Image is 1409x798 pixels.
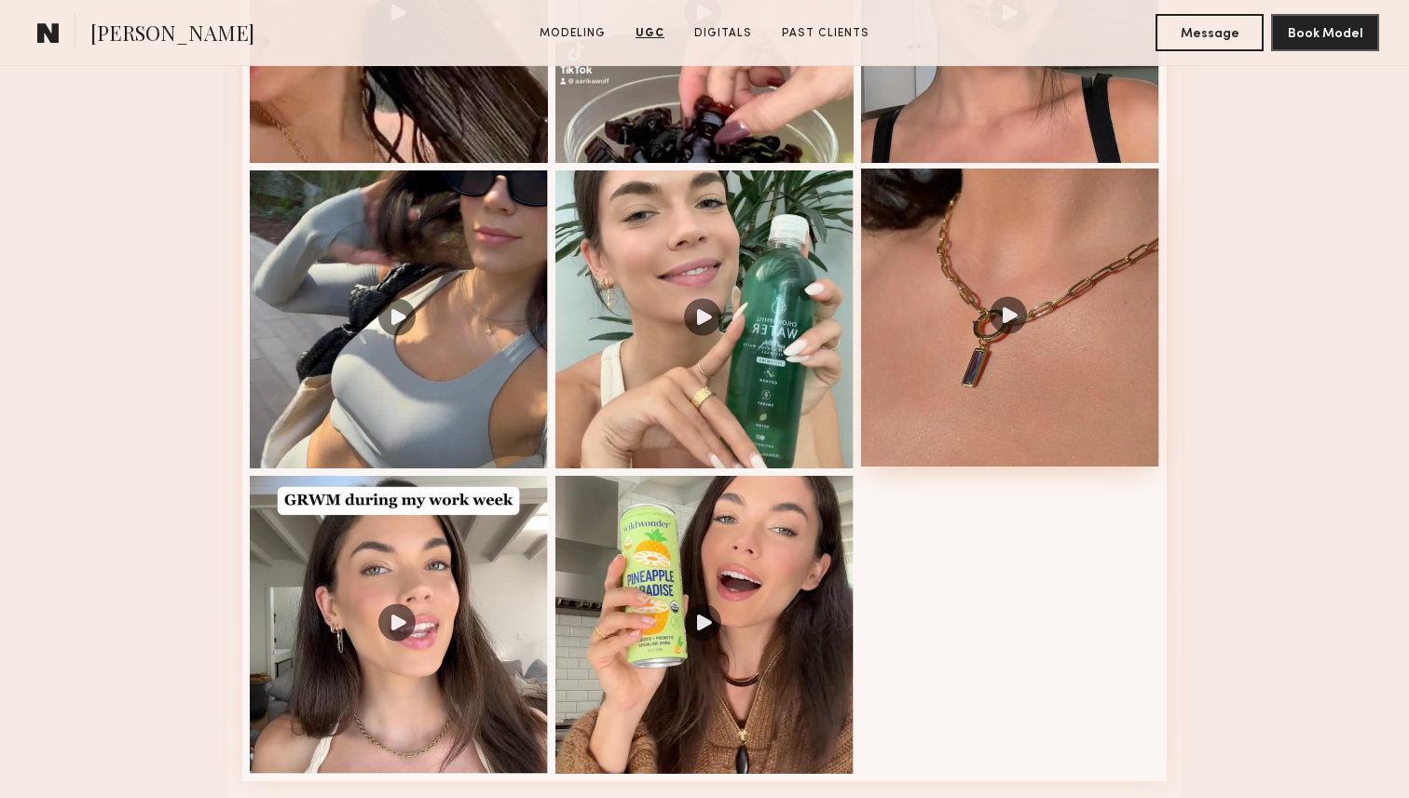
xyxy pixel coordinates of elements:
[532,25,613,42] a: Modeling
[1271,14,1379,51] button: Book Model
[774,25,877,42] a: Past Clients
[628,25,672,42] a: UGC
[90,19,254,51] span: [PERSON_NAME]
[687,25,759,42] a: Digitals
[1271,24,1379,40] a: Book Model
[1156,14,1264,51] button: Message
